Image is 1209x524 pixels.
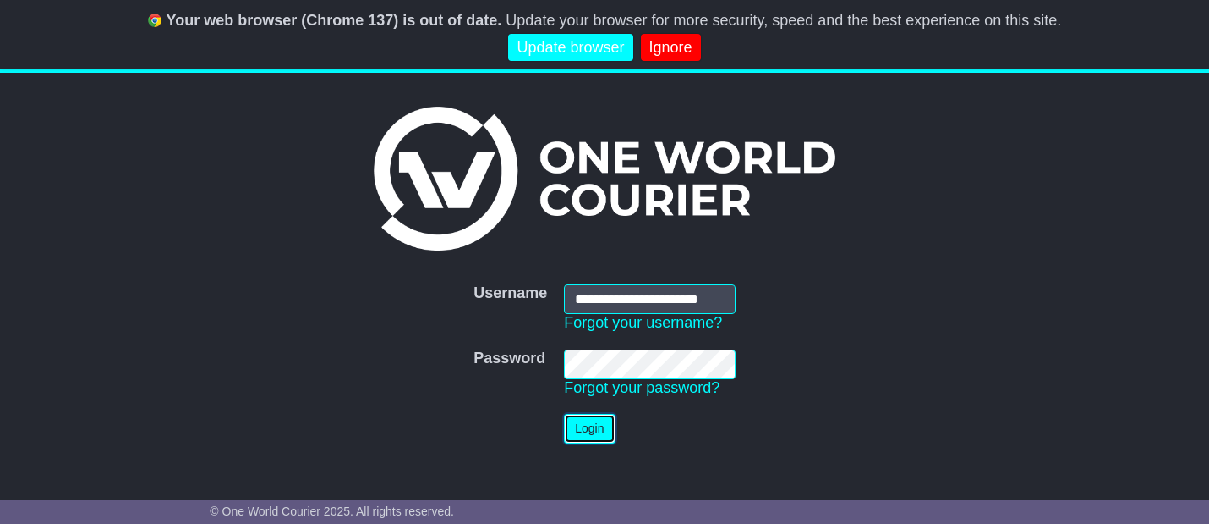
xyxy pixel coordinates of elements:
[167,12,502,29] b: Your web browser (Chrome 137) is out of date.
[473,350,545,368] label: Password
[210,505,454,518] span: © One World Courier 2025. All rights reserved.
[641,34,701,62] a: Ignore
[506,12,1061,29] span: Update your browser for more security, speed and the best experience on this site.
[374,107,835,251] img: One World
[473,284,547,303] label: Username
[508,34,632,62] a: Update browser
[564,379,719,396] a: Forgot your password?
[564,414,615,444] button: Login
[564,314,722,331] a: Forgot your username?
